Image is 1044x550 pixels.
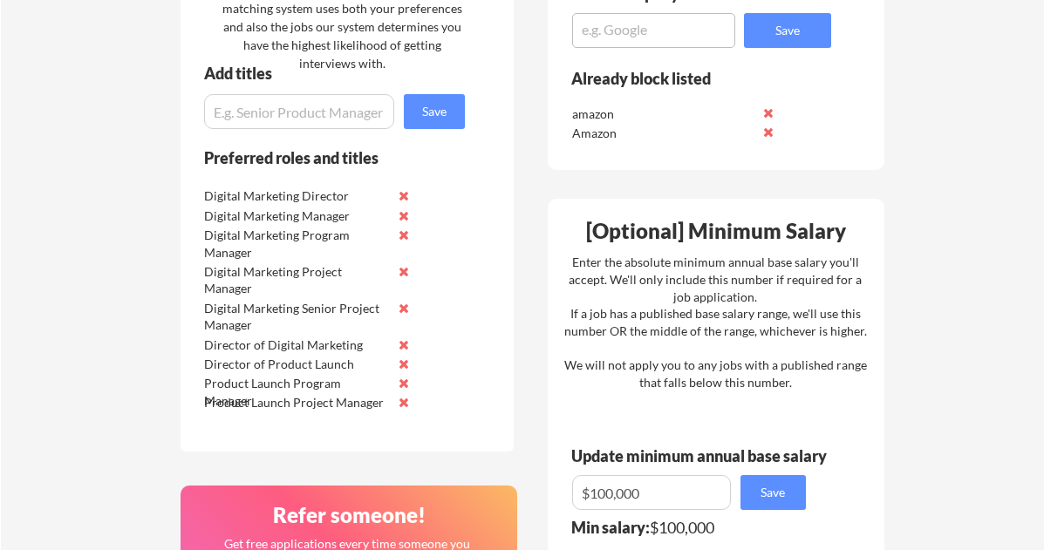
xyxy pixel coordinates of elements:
input: E.g. $100,000 [572,475,731,510]
div: $100,000 [571,519,817,535]
div: Digital Marketing Director [204,187,388,205]
div: Refer someone! [188,505,512,526]
strong: Min salary: [571,518,650,537]
div: Product Launch Project Manager [204,394,388,411]
div: Digital Marketing Project Manager [204,263,388,297]
div: Digital Marketing Program Manager [204,227,388,261]
div: Product Launch Program Manager [204,375,388,409]
div: [Optional] Minimum Salary [554,221,878,241]
div: Director of Digital Marketing [204,336,388,354]
div: Digital Marketing Senior Project Manager [204,300,388,334]
button: Save [740,475,806,510]
div: Amazon [572,125,756,142]
button: Save [744,13,831,48]
div: Already block listed [571,71,808,86]
div: Director of Product Launch [204,356,388,373]
div: Digital Marketing Manager [204,207,388,225]
div: Update minimum annual base salary [571,448,833,464]
div: Enter the absolute minimum annual base salary you'll accept. We'll only include this number if re... [564,254,867,390]
div: amazon [572,105,756,123]
input: E.g. Senior Product Manager [204,94,394,129]
button: Save [404,94,465,129]
div: Add titles [204,65,450,81]
div: Preferred roles and titles [204,150,441,166]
